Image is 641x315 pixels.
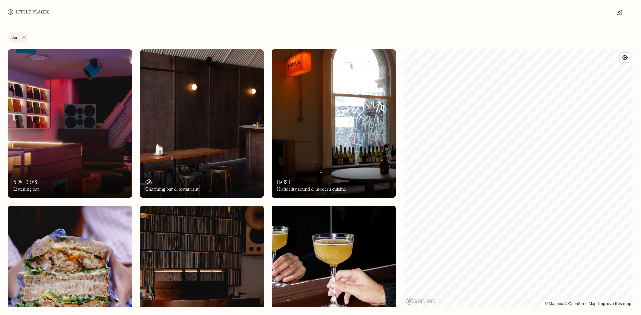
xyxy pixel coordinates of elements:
[11,36,18,40] div: Bar
[277,187,346,192] div: Hi-fidelity sound & modern cuisine
[140,49,264,198] a: CâvCâvCâvCharming bar & restaurant
[8,49,132,198] a: New FormsNew FormsNew FormsListening bar
[13,179,37,185] h3: New Forms
[140,49,264,198] img: Câv
[277,179,290,185] h3: Hausu
[145,179,153,185] h3: Câv
[8,49,132,198] img: New Forms
[272,49,396,198] a: HausuHausuHausuHi-fidelity sound & modern cuisine
[406,297,435,305] a: Mapbox homepage
[8,32,28,43] a: Bar
[13,187,39,192] div: Listening bar
[620,53,630,62] button: Find my location
[598,301,631,306] a: Improve this map
[564,301,596,306] a: OpenStreetMap
[404,49,633,307] canvas: Map
[272,49,396,198] img: Hausu
[145,187,199,192] div: Charming bar & restaurant
[545,301,563,306] a: Mapbox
